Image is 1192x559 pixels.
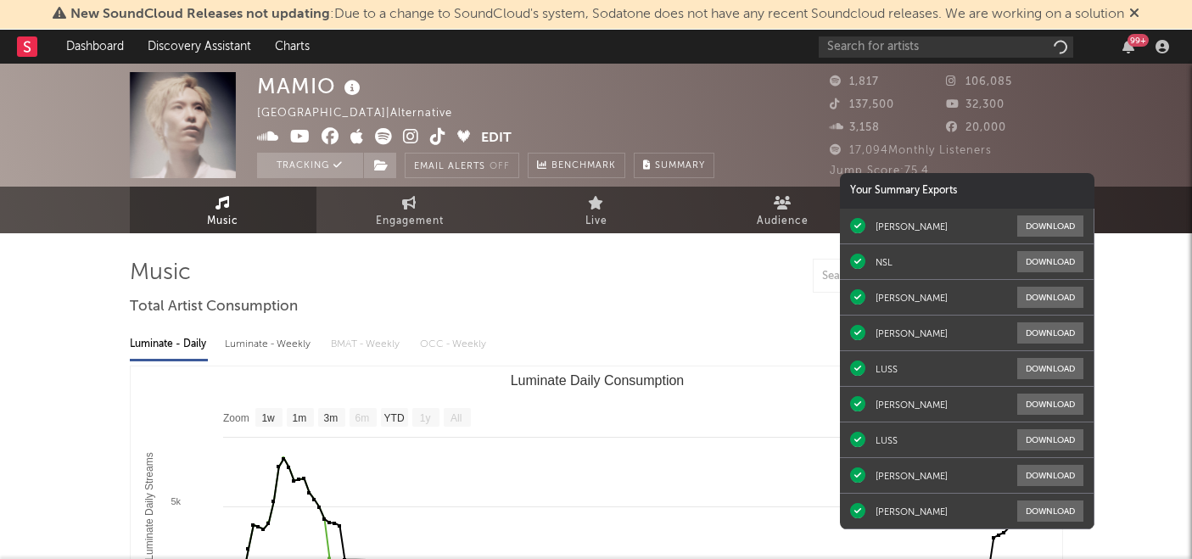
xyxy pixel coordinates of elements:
[830,76,879,87] span: 1,817
[690,187,876,233] a: Audience
[757,211,809,232] span: Audience
[223,412,249,424] text: Zoom
[257,72,365,100] div: MAMIO
[1017,358,1083,379] button: Download
[1017,394,1083,415] button: Download
[814,270,993,283] input: Search by song name or URL
[876,470,948,482] div: [PERSON_NAME]
[1017,465,1083,486] button: Download
[830,165,929,176] span: Jump Score: 75.4
[876,221,948,232] div: [PERSON_NAME]
[70,8,330,21] span: New SoundCloud Releases not updating
[946,122,1006,133] span: 20,000
[1017,322,1083,344] button: Download
[830,99,894,110] span: 137,500
[207,211,238,232] span: Music
[551,156,616,176] span: Benchmark
[1017,215,1083,237] button: Download
[130,297,298,317] span: Total Artist Consumption
[634,153,714,178] button: Summary
[257,153,363,178] button: Tracking
[876,256,893,268] div: NSL
[655,161,705,170] span: Summary
[450,412,462,424] text: All
[876,399,948,411] div: [PERSON_NAME]
[263,30,322,64] a: Charts
[830,122,880,133] span: 3,158
[355,412,369,424] text: 6m
[503,187,690,233] a: Live
[830,145,992,156] span: 17,094 Monthly Listeners
[819,36,1073,58] input: Search for artists
[257,103,472,124] div: [GEOGRAPHIC_DATA] | Alternative
[1017,287,1083,308] button: Download
[946,99,1005,110] span: 32,300
[54,30,136,64] a: Dashboard
[585,211,607,232] span: Live
[171,496,181,506] text: 5k
[419,412,430,424] text: 1y
[528,153,625,178] a: Benchmark
[1128,34,1149,47] div: 99 +
[70,8,1124,21] span: : Due to a change to SoundCloud's system, Sodatone does not have any recent Soundcloud releases. ...
[376,211,444,232] span: Engagement
[316,187,503,233] a: Engagement
[130,187,316,233] a: Music
[261,412,275,424] text: 1w
[490,162,510,171] em: Off
[130,330,208,359] div: Luminate - Daily
[405,153,519,178] button: Email AlertsOff
[876,434,898,446] div: LUSS
[383,412,404,424] text: YTD
[323,412,338,424] text: 3m
[481,128,512,149] button: Edit
[1129,8,1139,21] span: Dismiss
[1017,429,1083,450] button: Download
[840,173,1094,209] div: Your Summary Exports
[225,330,314,359] div: Luminate - Weekly
[136,30,263,64] a: Discovery Assistant
[1122,40,1134,53] button: 99+
[946,76,1012,87] span: 106,085
[1017,251,1083,272] button: Download
[1017,500,1083,522] button: Download
[510,373,684,388] text: Luminate Daily Consumption
[876,327,948,339] div: [PERSON_NAME]
[876,363,898,375] div: LUSS
[876,506,948,517] div: [PERSON_NAME]
[876,292,948,304] div: [PERSON_NAME]
[292,412,306,424] text: 1m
